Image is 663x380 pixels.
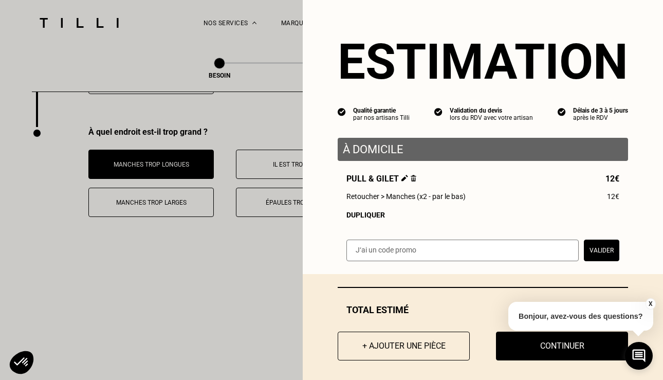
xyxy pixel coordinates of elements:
[346,174,416,184] span: Pull & gilet
[508,302,653,331] p: Bonjour, avez-vous des questions?
[338,107,346,116] img: icon list info
[645,298,655,310] button: X
[346,211,619,219] div: Dupliquer
[607,192,619,201] span: 12€
[496,332,628,360] button: Continuer
[434,107,443,116] img: icon list info
[573,107,628,114] div: Délais de 3 à 5 jours
[338,304,628,315] div: Total estimé
[573,114,628,121] div: après le RDV
[558,107,566,116] img: icon list info
[343,143,623,156] p: À domicile
[346,192,466,201] span: Retoucher > Manches (x2 - par le bas)
[401,175,408,182] img: Éditer
[450,114,533,121] div: lors du RDV avec votre artisan
[411,175,416,182] img: Supprimer
[338,33,628,91] section: Estimation
[450,107,533,114] div: Validation du devis
[338,332,470,360] button: + Ajouter une pièce
[353,107,410,114] div: Qualité garantie
[353,114,410,121] div: par nos artisans Tilli
[584,240,619,261] button: Valider
[346,240,579,261] input: J‘ai un code promo
[605,174,619,184] span: 12€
